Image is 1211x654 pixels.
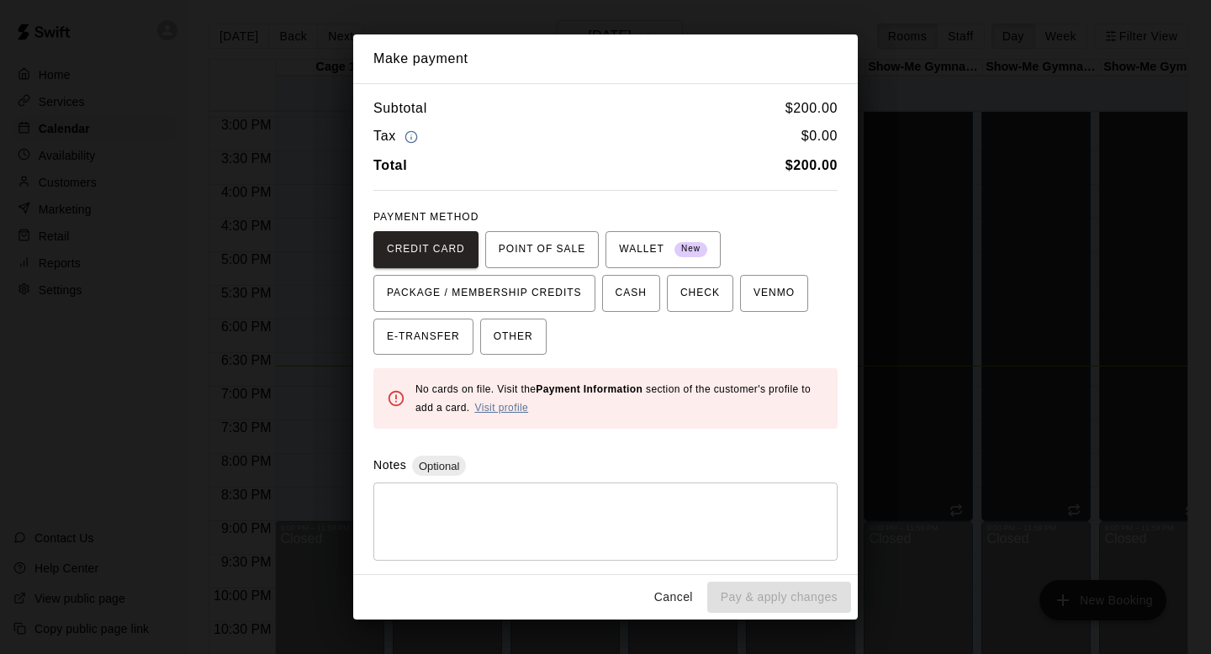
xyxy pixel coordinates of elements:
[387,236,465,263] span: CREDIT CARD
[373,211,479,223] span: PAYMENT METHOD
[373,231,479,268] button: CREDIT CARD
[373,98,427,119] h6: Subtotal
[494,324,533,351] span: OTHER
[412,460,466,472] span: Optional
[680,280,720,307] span: CHECK
[480,319,547,356] button: OTHER
[785,158,838,172] b: $ 200.00
[602,275,660,312] button: CASH
[605,231,721,268] button: WALLET New
[754,280,795,307] span: VENMO
[619,236,707,263] span: WALLET
[499,236,585,263] span: POINT OF SALE
[485,231,599,268] button: POINT OF SALE
[373,319,473,356] button: E-TRANSFER
[373,275,595,312] button: PACKAGE / MEMBERSHIP CREDITS
[667,275,733,312] button: CHECK
[415,383,811,414] span: No cards on file. Visit the section of the customer's profile to add a card.
[536,383,643,395] b: Payment Information
[647,582,701,613] button: Cancel
[373,458,406,472] label: Notes
[616,280,647,307] span: CASH
[740,275,808,312] button: VENMO
[387,280,582,307] span: PACKAGE / MEMBERSHIP CREDITS
[785,98,838,119] h6: $ 200.00
[801,125,838,148] h6: $ 0.00
[474,402,528,414] a: Visit profile
[353,34,858,83] h2: Make payment
[373,125,422,148] h6: Tax
[674,238,707,261] span: New
[387,324,460,351] span: E-TRANSFER
[373,158,407,172] b: Total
